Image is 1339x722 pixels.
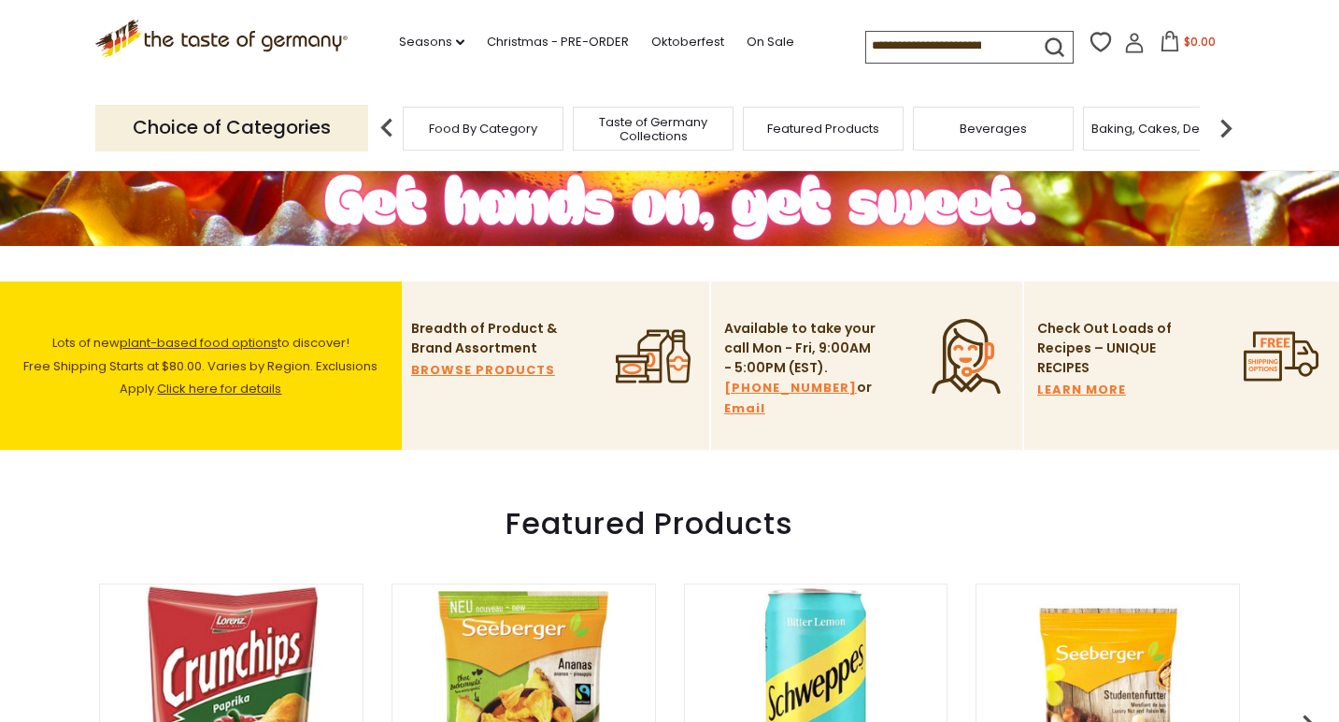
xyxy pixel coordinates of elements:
[767,122,879,136] a: Featured Products
[1037,380,1126,400] a: LEARN MORE
[724,319,878,419] p: Available to take your call Mon - Fri, 9:00AM - 5:00PM (EST). or
[1037,319,1173,378] p: Check Out Loads of Recipes – UNIQUE RECIPES
[411,319,565,358] p: Breadth of Product & Brand Assortment
[1184,34,1216,50] span: $0.00
[399,32,464,52] a: Seasons
[724,378,857,398] a: [PHONE_NUMBER]
[1207,109,1245,147] img: next arrow
[651,32,724,52] a: Oktoberfest
[578,115,728,143] a: Taste of Germany Collections
[368,109,406,147] img: previous arrow
[1091,122,1236,136] a: Baking, Cakes, Desserts
[411,360,555,381] a: BROWSE PRODUCTS
[747,32,794,52] a: On Sale
[724,398,765,419] a: Email
[23,334,377,398] span: Lots of new to discover! Free Shipping Starts at $80.00. Varies by Region. Exclusions Apply.
[429,122,537,136] a: Food By Category
[487,32,629,52] a: Christmas - PRE-ORDER
[157,380,281,397] a: Click here for details
[95,105,368,151] p: Choice of Categories
[120,334,278,352] a: plant-based food options
[960,122,1027,136] a: Beverages
[1148,31,1228,59] button: $0.00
